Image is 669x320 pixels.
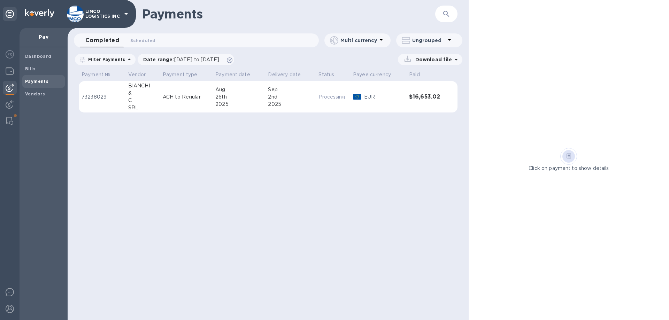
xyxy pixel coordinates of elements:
[412,37,445,44] p: Ungrouped
[268,71,310,78] span: Delivery date
[268,71,301,78] p: Delivery date
[215,93,262,101] div: 26th
[85,36,119,45] span: Completed
[85,56,125,62] p: Filter Payments
[413,56,452,63] p: Download file
[268,101,313,108] div: 2025
[82,93,123,101] p: 73238029
[163,93,210,101] p: ACH to Regular
[128,71,146,78] p: Vendor
[318,93,347,101] p: Processing
[128,97,157,104] div: C.
[143,56,223,63] p: Date range :
[128,71,155,78] span: Vendor
[25,54,52,59] b: Dashboard
[409,94,443,100] h3: $16,653.02
[529,165,609,172] p: Click on payment to show details
[6,67,14,75] img: Wallets
[353,71,391,78] p: Payee currency
[128,104,157,111] div: SRL
[318,71,334,78] p: Status
[174,57,219,62] span: [DATE] to [DATE]
[163,71,207,78] span: Payment type
[25,33,62,40] p: Pay
[3,7,17,21] div: Unpin categories
[215,71,259,78] span: Payment date
[130,37,155,44] span: Scheduled
[142,7,394,21] h1: Payments
[138,54,234,65] div: Date range:[DATE] to [DATE]
[353,71,400,78] span: Payee currency
[268,93,313,101] div: 2nd
[82,71,110,78] p: Payment №
[25,79,48,84] b: Payments
[409,71,429,78] span: Paid
[128,82,157,89] div: BIANCHI
[128,89,157,97] div: &
[163,71,198,78] p: Payment type
[82,71,120,78] span: Payment №
[25,9,54,17] img: Logo
[268,86,313,93] div: Sep
[215,86,262,93] div: Aug
[6,50,14,58] img: Foreign exchange
[318,71,343,78] span: Status
[215,101,262,108] div: 2025
[25,66,36,71] b: Bills
[215,71,250,78] p: Payment date
[85,9,120,19] p: LIMCO LOGISTICS INC
[364,93,403,101] p: EUR
[409,71,420,78] p: Paid
[340,37,377,44] p: Multi currency
[25,91,45,96] b: Vendors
